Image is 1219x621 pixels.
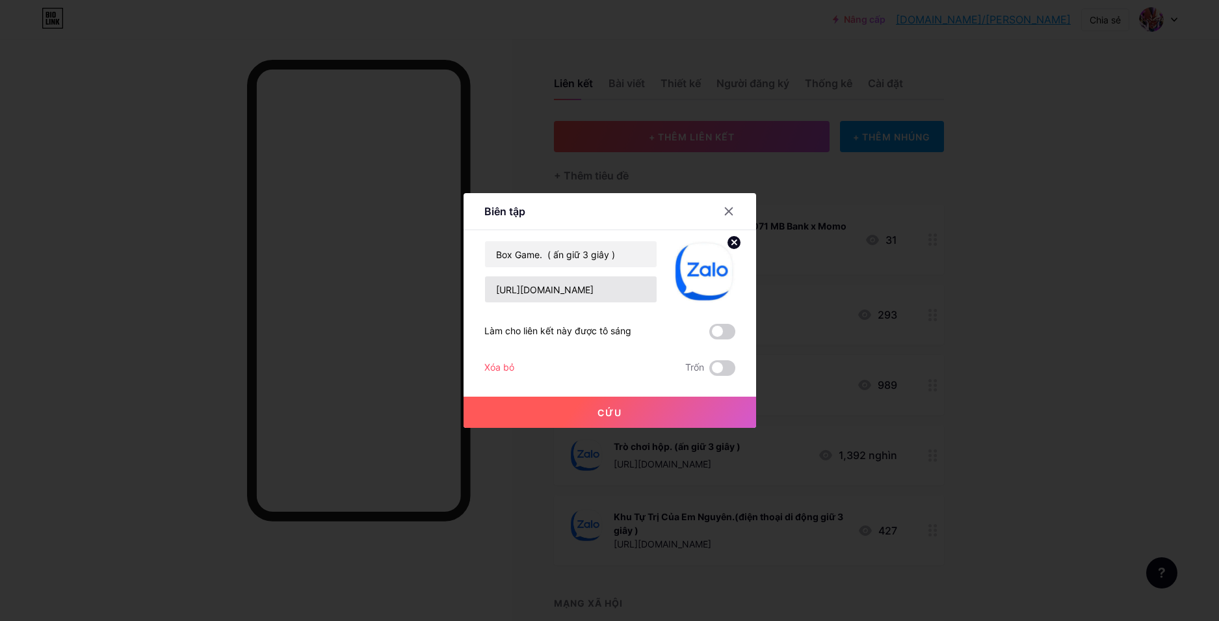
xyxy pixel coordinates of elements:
[484,362,514,373] font: Xóa bỏ
[464,397,756,428] button: Cứu
[685,362,704,373] font: Trốn
[484,325,631,336] font: Làm cho liên kết này được tô sáng
[673,241,735,303] img: liên kết_hình thu nhỏ
[597,407,622,418] font: Cứu
[484,205,525,218] font: Biên tập
[485,241,657,267] input: Tiêu đề
[485,276,657,302] input: URL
